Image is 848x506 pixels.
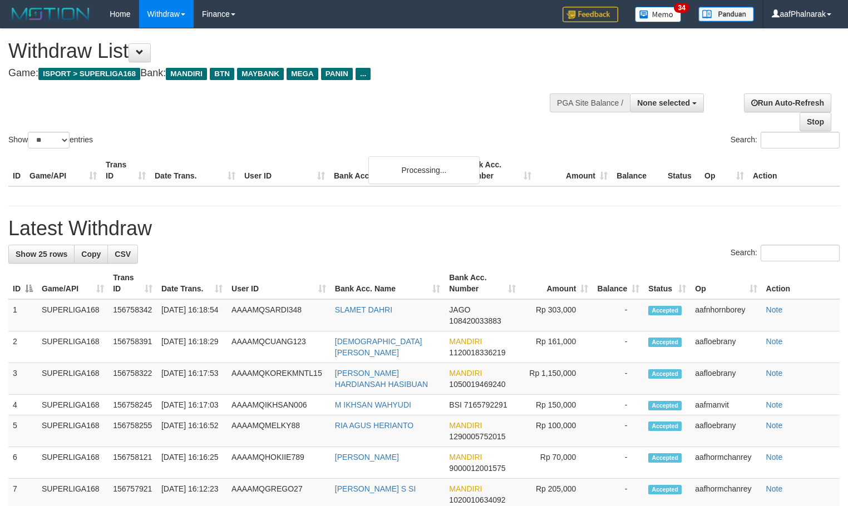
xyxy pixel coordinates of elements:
[563,7,618,22] img: Feedback.jpg
[520,299,593,331] td: Rp 303,000
[8,447,37,479] td: 6
[593,267,644,299] th: Balance: activate to sort column ascending
[38,68,140,80] span: ISPORT > SUPERLIGA168
[744,93,831,112] a: Run Auto-Refresh
[637,98,690,107] span: None selected
[648,485,682,494] span: Accepted
[157,447,227,479] td: [DATE] 16:16:25
[612,155,663,186] th: Balance
[766,305,783,314] a: Note
[8,40,554,62] h1: Withdraw List
[761,245,840,261] input: Search:
[520,415,593,447] td: Rp 100,000
[648,421,682,431] span: Accepted
[648,369,682,379] span: Accepted
[648,453,682,463] span: Accepted
[663,155,700,186] th: Status
[766,484,783,493] a: Note
[449,453,482,462] span: MANDIRI
[335,400,411,409] a: M IKHSAN WAHYUDI
[648,338,682,347] span: Accepted
[368,156,480,184] div: Processing...
[227,331,331,363] td: AAAAMQCUANG123
[157,267,227,299] th: Date Trans.: activate to sort column ascending
[449,495,505,504] span: Copy 1020010634092 to clipboard
[800,112,831,131] a: Stop
[25,155,101,186] th: Game/API
[8,245,75,264] a: Show 25 rows
[766,337,783,346] a: Note
[464,400,507,409] span: Copy 7165792291 to clipboard
[37,331,109,363] td: SUPERLIGA168
[648,306,682,315] span: Accepted
[731,132,840,148] label: Search:
[109,415,157,447] td: 156758255
[762,267,840,299] th: Action
[109,331,157,363] td: 156758391
[761,132,840,148] input: Search:
[16,250,67,259] span: Show 25 rows
[520,363,593,395] td: Rp 1,150,000
[8,6,93,22] img: MOTION_logo.png
[449,348,505,357] span: Copy 1120018336219 to clipboard
[8,68,554,79] h4: Game: Bank:
[331,267,445,299] th: Bank Acc. Name: activate to sort column ascending
[536,155,612,186] th: Amount
[8,155,25,186] th: ID
[593,415,644,447] td: -
[81,250,101,259] span: Copy
[449,421,482,430] span: MANDIRI
[210,68,234,80] span: BTN
[766,369,783,378] a: Note
[335,369,428,389] a: [PERSON_NAME] HARDIANSAH HASIBUAN
[731,245,840,261] label: Search:
[766,400,783,409] a: Note
[691,299,761,331] td: aafnhornborey
[674,3,689,13] span: 34
[240,155,329,186] th: User ID
[227,447,331,479] td: AAAAMQHOKIIE789
[449,380,505,389] span: Copy 1050019469240 to clipboard
[748,155,840,186] th: Action
[8,415,37,447] td: 5
[8,299,37,331] td: 1
[28,132,70,148] select: Showentries
[37,267,109,299] th: Game/API: activate to sort column ascending
[37,395,109,415] td: SUPERLIGA168
[227,415,331,447] td: AAAAMQMELKY88
[698,7,754,22] img: panduan.png
[335,453,399,462] a: [PERSON_NAME]
[335,337,422,357] a: [DEMOGRAPHIC_DATA][PERSON_NAME]
[227,363,331,395] td: AAAAMQKOREKMNTL15
[356,68,371,80] span: ...
[449,305,470,314] span: JAGO
[630,93,704,112] button: None selected
[766,421,783,430] a: Note
[157,363,227,395] td: [DATE] 16:17:53
[227,395,331,415] td: AAAAMQIKHSAN006
[460,155,536,186] th: Bank Acc. Number
[321,68,353,80] span: PANIN
[166,68,207,80] span: MANDIRI
[101,155,150,186] th: Trans ID
[644,267,691,299] th: Status: activate to sort column ascending
[115,250,131,259] span: CSV
[335,305,392,314] a: SLAMET DAHRI
[8,395,37,415] td: 4
[150,155,240,186] th: Date Trans.
[237,68,284,80] span: MAYBANK
[8,363,37,395] td: 3
[520,447,593,479] td: Rp 70,000
[157,395,227,415] td: [DATE] 16:17:03
[449,464,505,473] span: Copy 9000012001575 to clipboard
[520,395,593,415] td: Rp 150,000
[593,363,644,395] td: -
[520,331,593,363] td: Rp 161,000
[691,395,761,415] td: aafmanvit
[8,132,93,148] label: Show entries
[109,363,157,395] td: 156758322
[37,363,109,395] td: SUPERLIGA168
[593,447,644,479] td: -
[691,363,761,395] td: aafloebrany
[691,267,761,299] th: Op: activate to sort column ascending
